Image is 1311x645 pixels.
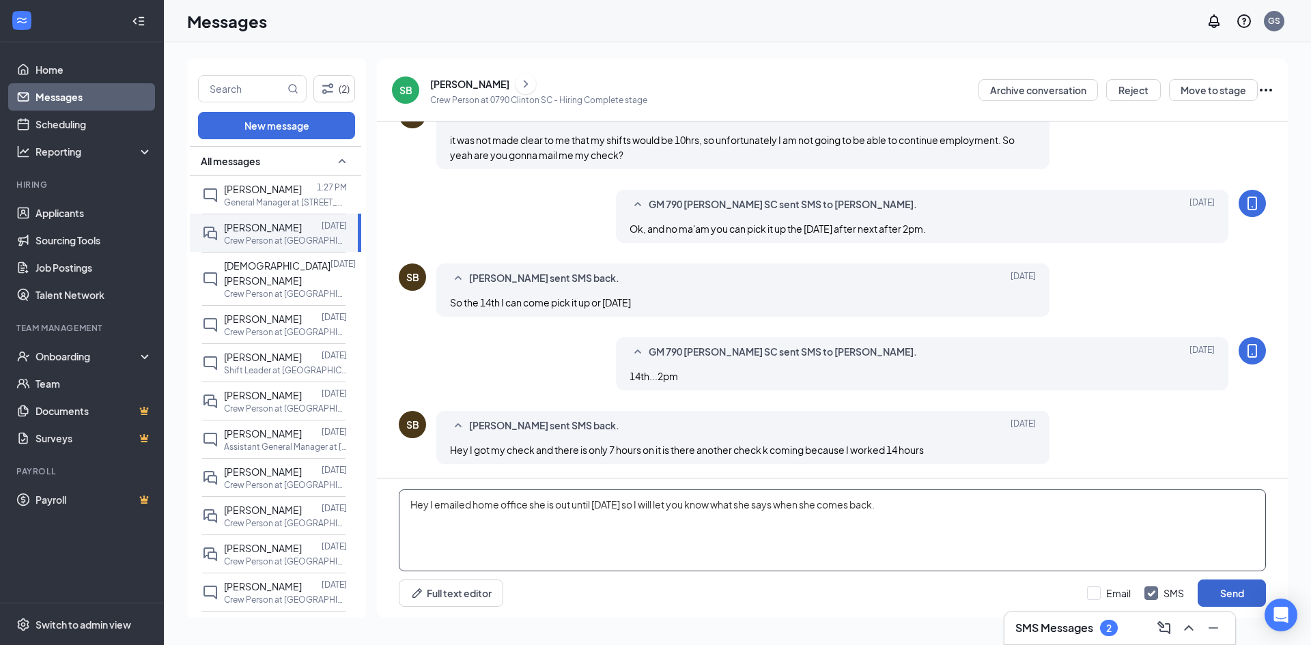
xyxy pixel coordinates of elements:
svg: ChatInactive [202,584,218,601]
svg: MagnifyingGlass [287,83,298,94]
span: So the 14th I can come pick it up or [DATE] [450,296,631,309]
p: Crew Person at 0790 Clinton SC - Hiring Complete stage [430,94,647,106]
p: [DATE] [322,541,347,552]
span: Hey I got my check and there is only 7 hours on it is there another check k coming because I work... [450,444,924,456]
svg: ChatInactive [202,431,218,448]
svg: DoubleChat [202,508,218,524]
svg: WorkstreamLogo [15,14,29,27]
button: Full text editorPen [399,579,503,607]
svg: QuestionInfo [1236,13,1252,29]
p: Crew Person at [GEOGRAPHIC_DATA] [224,326,347,338]
span: GM 790 [PERSON_NAME] SC sent SMS to [PERSON_NAME]. [649,197,917,213]
div: SB [406,418,419,431]
p: [DATE] [322,311,347,323]
svg: ChatInactive [202,317,218,333]
svg: Settings [16,618,30,631]
span: it was not made clear to me that my shifts would be 10hrs, so unfortunately I am not going to be ... [450,134,1015,161]
div: 2 [1106,622,1112,634]
svg: UserCheck [16,349,30,363]
span: [DATE] [1189,197,1215,213]
div: Switch to admin view [36,618,131,631]
svg: DoubleChat [202,470,218,486]
span: [PERSON_NAME] [224,542,302,554]
div: SB [406,270,419,284]
p: [DATE] [330,258,356,270]
a: Team [36,370,152,397]
div: Onboarding [36,349,141,363]
a: Scheduling [36,111,152,138]
p: [DATE] [322,579,347,590]
svg: Minimize [1205,620,1222,636]
div: [PERSON_NAME] [430,77,509,91]
span: Ok, and no ma'am you can pick it up the [DATE] after next after 2pm. [630,223,926,235]
button: Reject [1106,79,1161,101]
a: Home [36,56,152,83]
span: [PERSON_NAME] [224,465,302,478]
a: Sourcing Tools [36,227,152,254]
span: All messages [201,154,260,168]
p: [DATE] [322,220,347,231]
span: [PERSON_NAME] [224,351,302,363]
button: Minimize [1202,617,1224,639]
span: [PERSON_NAME] [224,389,302,401]
span: [DATE] [1011,418,1036,434]
button: Archive conversation [978,79,1098,101]
textarea: Hey I emailed home office she is out until [DATE] so I will let you know what she says when she c... [399,489,1266,571]
p: [DATE] [322,464,347,476]
svg: SmallChevronUp [450,270,466,287]
h3: SMS Messages [1015,620,1093,635]
svg: SmallChevronUp [334,153,350,169]
div: Reporting [36,145,153,158]
svg: Notifications [1206,13,1222,29]
span: [PERSON_NAME] sent SMS back. [469,270,619,287]
a: Job Postings [36,254,152,281]
p: [DATE] [322,426,347,438]
a: SurveysCrown [36,425,152,452]
div: Payroll [16,465,150,477]
span: 14th...2pm [630,370,678,382]
button: Filter (2) [313,75,355,102]
p: Crew Person at [GEOGRAPHIC_DATA] [224,594,347,605]
a: Talent Network [36,281,152,309]
p: Crew Person at [GEOGRAPHIC_DATA] [224,556,347,567]
svg: DoubleChat [202,393,218,410]
svg: SmallChevronUp [630,344,646,360]
svg: Pen [410,586,424,600]
svg: DoubleChat [202,225,218,242]
div: SB [399,83,412,97]
p: Crew Person at [GEOGRAPHIC_DATA] [224,517,347,529]
p: Crew Person at [GEOGRAPHIC_DATA] [224,403,347,414]
p: Crew Person at [GEOGRAPHIC_DATA] [224,235,347,246]
svg: SmallChevronUp [450,418,466,434]
svg: ChatInactive [202,187,218,203]
div: Open Intercom Messenger [1265,599,1297,631]
button: New message [198,112,355,139]
p: General Manager at [STREET_ADDRESS] [224,197,347,208]
svg: DoubleChat [202,546,218,562]
svg: ChatInactive [202,271,218,287]
svg: Collapse [132,14,145,28]
p: Assistant General Manager at [STREET_ADDRESS] [224,441,347,453]
svg: ComposeMessage [1156,620,1172,636]
a: Messages [36,83,152,111]
p: [DATE] [322,617,347,629]
button: ChevronRight [516,74,536,94]
p: Crew Person at [GEOGRAPHIC_DATA] [224,288,347,300]
span: [PERSON_NAME] [224,504,302,516]
button: ChevronUp [1178,617,1200,639]
svg: Ellipses [1258,82,1274,98]
svg: ChevronUp [1181,620,1197,636]
div: Team Management [16,322,150,334]
button: Send [1198,579,1266,607]
input: Search [199,76,285,102]
svg: SmallChevronUp [630,197,646,213]
p: Shift Leader at [GEOGRAPHIC_DATA] [224,364,347,376]
span: [PERSON_NAME] [224,183,302,195]
svg: MobileSms [1244,343,1260,359]
svg: ChatInactive [202,355,218,371]
a: Applicants [36,199,152,227]
span: GM 790 [PERSON_NAME] SC sent SMS to [PERSON_NAME]. [649,344,917,360]
p: 1:27 PM [317,182,347,193]
span: [PERSON_NAME] [224,427,302,440]
span: [DEMOGRAPHIC_DATA][PERSON_NAME] [224,259,330,287]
